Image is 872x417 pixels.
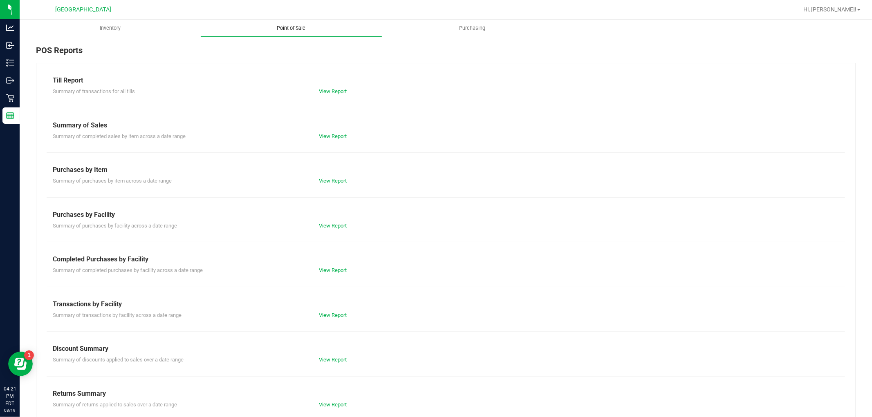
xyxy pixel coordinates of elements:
[53,267,203,273] span: Summary of completed purchases by facility across a date range
[53,165,839,175] div: Purchases by Item
[6,111,14,120] inline-svg: Reports
[56,6,112,13] span: [GEOGRAPHIC_DATA]
[8,352,33,376] iframe: Resource center
[53,299,839,309] div: Transactions by Facility
[53,120,839,130] div: Summary of Sales
[448,25,497,32] span: Purchasing
[53,357,184,363] span: Summary of discounts applied to sales over a date range
[6,59,14,67] inline-svg: Inventory
[6,76,14,85] inline-svg: Outbound
[36,44,856,63] div: POS Reports
[319,312,347,318] a: View Report
[20,20,201,37] a: Inventory
[201,20,382,37] a: Point of Sale
[4,407,16,413] p: 08/19
[803,6,856,13] span: Hi, [PERSON_NAME]!
[6,24,14,32] inline-svg: Analytics
[53,88,135,94] span: Summary of transactions for all tills
[24,350,34,360] iframe: Resource center unread badge
[319,178,347,184] a: View Report
[53,76,839,85] div: Till Report
[53,254,839,264] div: Completed Purchases by Facility
[319,357,347,363] a: View Report
[53,133,186,139] span: Summary of completed sales by item across a date range
[4,385,16,407] p: 04:21 PM EDT
[53,312,182,318] span: Summary of transactions by facility across a date range
[53,344,839,354] div: Discount Summary
[319,133,347,139] a: View Report
[53,210,839,220] div: Purchases by Facility
[319,267,347,273] a: View Report
[53,401,177,408] span: Summary of returns applied to sales over a date range
[89,25,132,32] span: Inventory
[6,41,14,49] inline-svg: Inbound
[53,178,172,184] span: Summary of purchases by item across a date range
[6,94,14,102] inline-svg: Retail
[319,223,347,229] a: View Report
[53,223,177,229] span: Summary of purchases by facility across a date range
[382,20,563,37] a: Purchasing
[319,401,347,408] a: View Report
[266,25,317,32] span: Point of Sale
[53,389,839,399] div: Returns Summary
[319,88,347,94] a: View Report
